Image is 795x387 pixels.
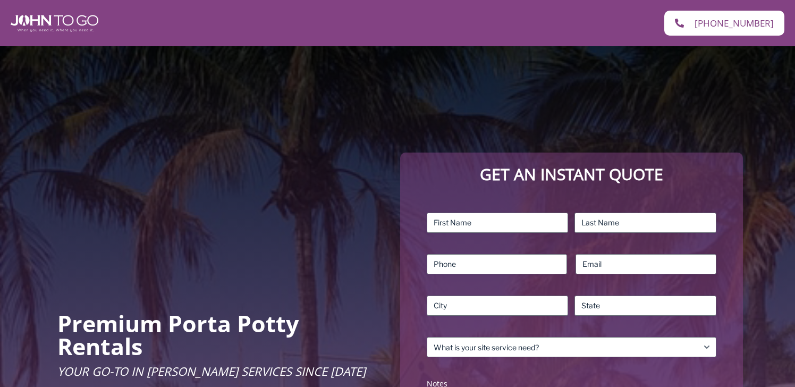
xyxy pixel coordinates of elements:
[427,254,568,274] input: Phone
[576,254,716,274] input: Email
[411,163,732,186] p: Get an Instant Quote
[574,296,716,316] input: State
[574,213,716,233] input: Last Name
[695,19,774,28] span: [PHONE_NUMBER]
[664,11,784,36] a: [PHONE_NUMBER]
[57,312,384,358] h2: Premium Porta Potty Rentals
[57,363,366,379] span: Your Go-To in [PERSON_NAME] Services Since [DATE]
[11,15,98,32] img: John To Go
[427,213,569,233] input: First Name
[427,296,569,316] input: City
